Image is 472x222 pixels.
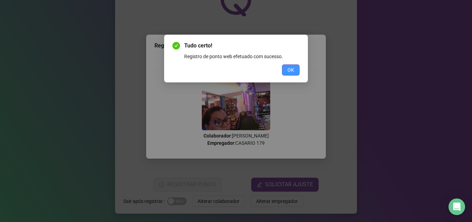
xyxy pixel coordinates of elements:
[172,42,180,50] span: check-circle
[282,64,300,76] button: OK
[287,66,294,74] span: OK
[184,42,300,50] span: Tudo certo!
[184,53,300,60] div: Registro de ponto web efetuado com sucesso.
[449,198,465,215] div: Open Intercom Messenger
